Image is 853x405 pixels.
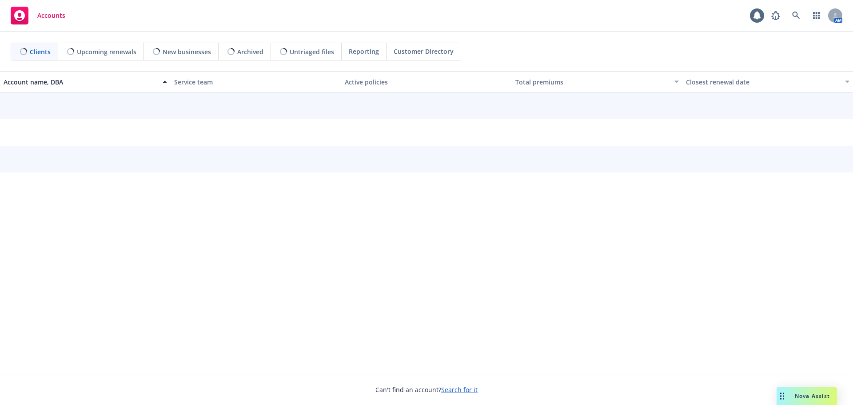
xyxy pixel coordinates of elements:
span: Upcoming renewals [77,47,136,56]
span: New businesses [163,47,211,56]
a: Search [787,7,805,24]
span: Customer Directory [394,47,454,56]
div: Closest renewal date [686,77,840,87]
span: Nova Assist [795,392,830,400]
button: Closest renewal date [682,71,853,92]
a: Report a Bug [767,7,785,24]
button: Service team [171,71,341,92]
button: Total premiums [512,71,682,92]
a: Accounts [7,3,69,28]
div: Active policies [345,77,508,87]
div: Service team [174,77,338,87]
span: Clients [30,47,51,56]
button: Nova Assist [777,387,837,405]
span: Reporting [349,47,379,56]
a: Search for it [441,385,478,394]
button: Active policies [341,71,512,92]
span: Archived [237,47,263,56]
span: Can't find an account? [375,385,478,394]
span: Accounts [37,12,65,19]
div: Total premiums [515,77,669,87]
span: Untriaged files [290,47,334,56]
a: Switch app [808,7,825,24]
div: Account name, DBA [4,77,157,87]
div: Drag to move [777,387,788,405]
